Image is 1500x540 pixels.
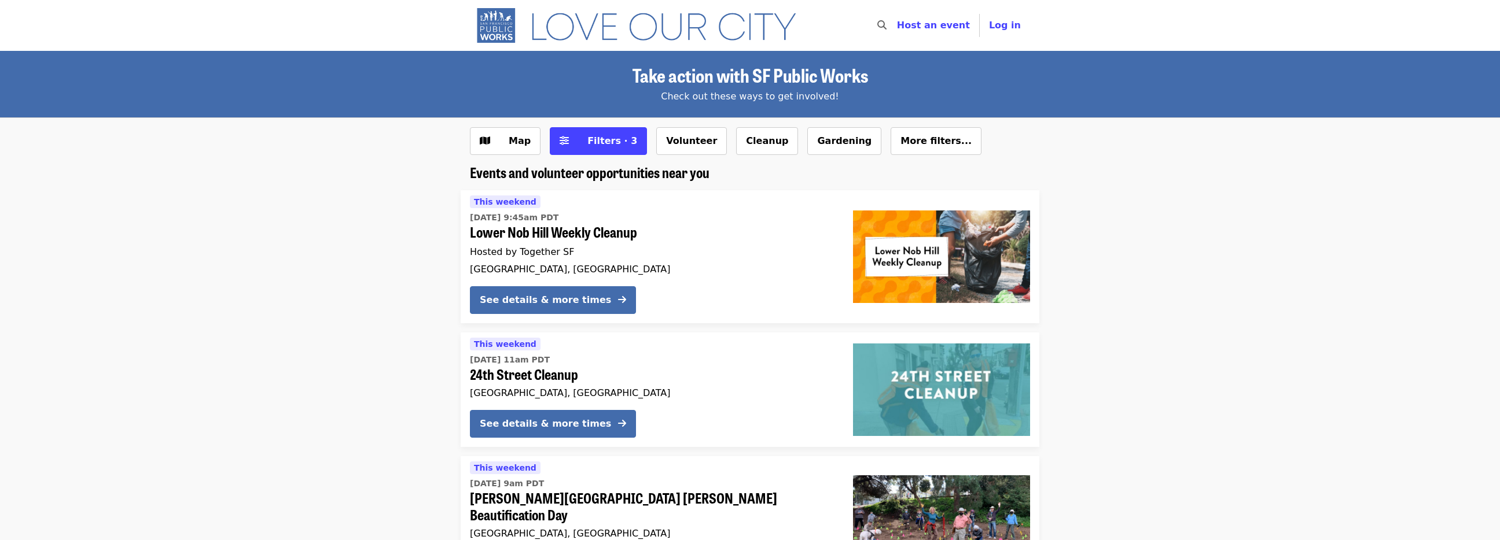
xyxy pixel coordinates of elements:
i: map icon [480,135,490,146]
img: Lower Nob Hill Weekly Cleanup organized by Together SF [853,210,1030,303]
i: arrow-right icon [618,294,626,305]
div: [GEOGRAPHIC_DATA], [GEOGRAPHIC_DATA] [470,387,834,398]
i: sliders-h icon [560,135,569,146]
span: Lower Nob Hill Weekly Cleanup [470,224,834,241]
span: Take action with SF Public Works [633,61,868,88]
time: [DATE] 11am PDT [470,354,550,366]
div: See details & more times [480,293,611,307]
div: Check out these ways to get involved! [470,90,1030,103]
img: 24th Street Cleanup organized by SF Public Works [853,343,1030,436]
img: SF Public Works - Home [470,7,813,44]
button: Volunteer [656,127,727,155]
time: [DATE] 9am PDT [470,478,544,490]
button: Filters (3 selected) [550,127,647,155]
button: Show map view [470,127,541,155]
div: [GEOGRAPHIC_DATA], [GEOGRAPHIC_DATA] [470,528,834,539]
i: arrow-right icon [618,418,626,429]
span: 24th Street Cleanup [470,366,834,383]
button: See details & more times [470,286,636,314]
span: Hosted by Together SF [470,246,574,257]
span: Map [509,135,531,146]
button: Cleanup [736,127,798,155]
input: Search [894,12,903,39]
i: search icon [877,20,887,31]
span: Log in [989,20,1021,31]
button: Gardening [807,127,881,155]
span: More filters... [900,135,972,146]
div: [GEOGRAPHIC_DATA], [GEOGRAPHIC_DATA] [470,264,834,275]
a: Host an event [897,20,970,31]
span: Filters · 3 [587,135,637,146]
button: More filters... [891,127,981,155]
span: This weekend [474,339,536,349]
span: This weekend [474,197,536,206]
span: [PERSON_NAME][GEOGRAPHIC_DATA] [PERSON_NAME] Beautification Day [470,490,834,523]
span: Events and volunteer opportunities near you [470,162,709,182]
time: [DATE] 9:45am PDT [470,212,558,224]
button: See details & more times [470,410,636,438]
span: This weekend [474,463,536,472]
button: Log in [980,14,1030,37]
a: See details for "Lower Nob Hill Weekly Cleanup" [461,190,1039,323]
div: See details & more times [480,417,611,431]
a: See details for "24th Street Cleanup" [461,332,1039,447]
